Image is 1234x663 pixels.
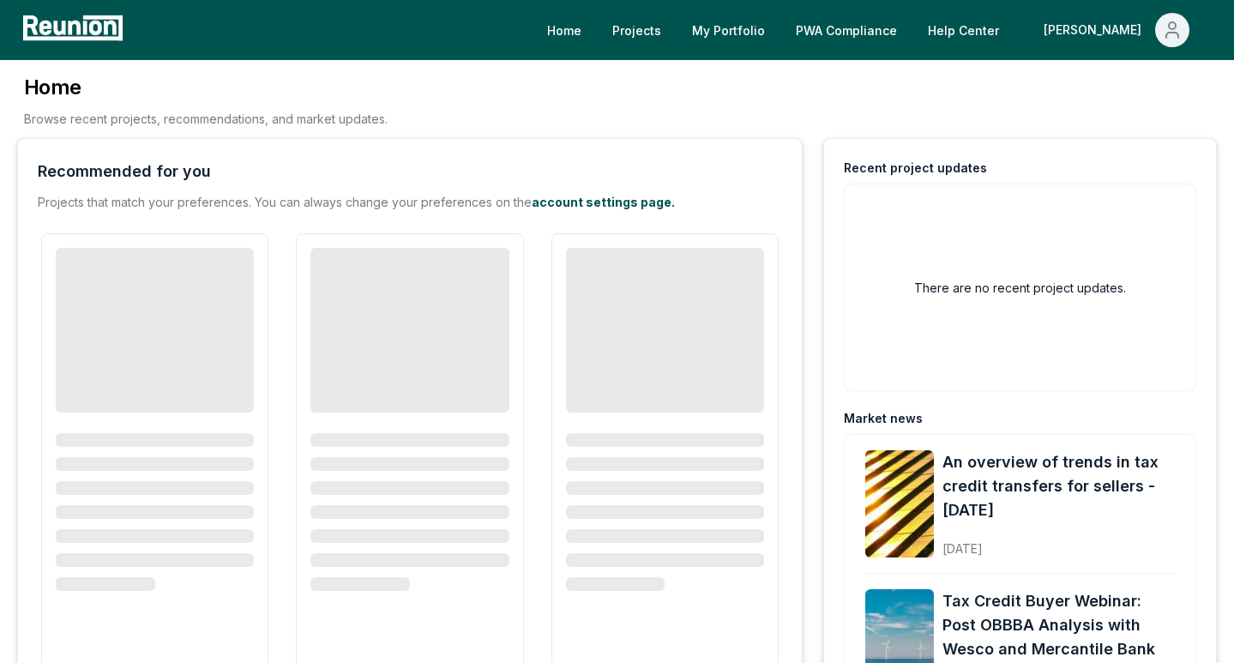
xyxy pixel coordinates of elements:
[24,110,388,128] p: Browse recent projects, recommendations, and market updates.
[914,279,1126,297] h2: There are no recent project updates.
[865,450,934,558] img: An overview of trends in tax credit transfers for sellers - September 2025
[844,160,987,177] div: Recent project updates
[532,195,675,209] a: account settings page.
[942,589,1175,661] a: Tax Credit Buyer Webinar: Post OBBBA Analysis with Wesco and Mercantile Bank
[24,74,388,101] h3: Home
[678,13,779,47] a: My Portfolio
[1030,13,1203,47] button: [PERSON_NAME]
[38,160,211,184] div: Recommended for you
[844,410,923,427] div: Market news
[782,13,911,47] a: PWA Compliance
[942,527,1175,558] div: [DATE]
[533,13,595,47] a: Home
[533,13,1217,47] nav: Main
[1044,13,1148,47] div: [PERSON_NAME]
[599,13,675,47] a: Projects
[914,13,1013,47] a: Help Center
[942,450,1175,522] a: An overview of trends in tax credit transfers for sellers - [DATE]
[38,195,532,209] span: Projects that match your preferences. You can always change your preferences on the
